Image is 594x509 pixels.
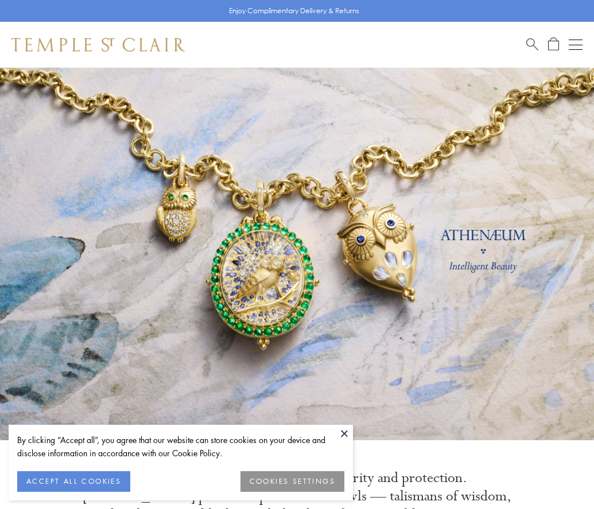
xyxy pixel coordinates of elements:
[17,471,130,492] button: ACCEPT ALL COOKIES
[11,38,185,52] img: Temple St. Clair
[526,37,538,52] a: Search
[17,433,344,460] div: By clicking “Accept all”, you agree that our website can store cookies on your device and disclos...
[569,38,583,52] button: Open navigation
[240,471,344,492] button: COOKIES SETTINGS
[229,5,359,17] p: Enjoy Complimentary Delivery & Returns
[548,37,559,52] a: Open Shopping Bag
